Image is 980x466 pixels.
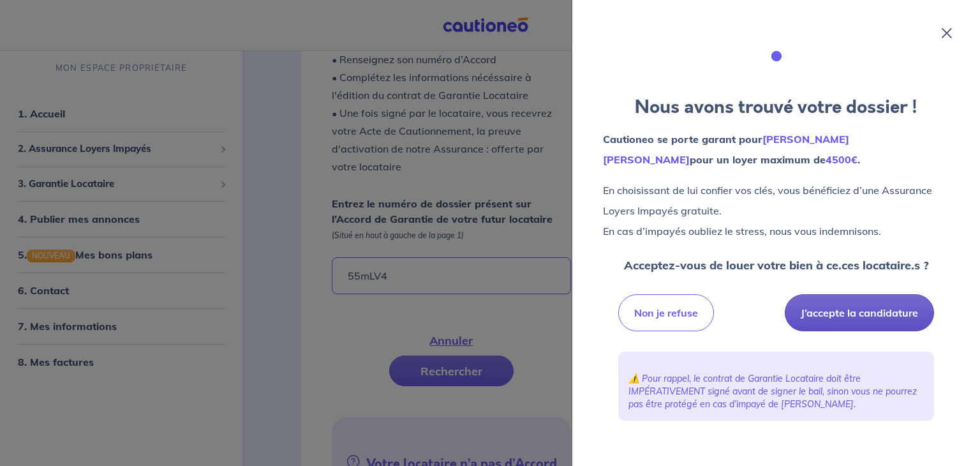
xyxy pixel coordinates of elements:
p: ⚠️ Pour rappel, le contrat de Garantie Locataire doit être IMPÉRATIVEMENT signé avant de signer l... [628,372,924,410]
em: 4500€ [826,153,857,166]
strong: Cautioneo se porte garant pour pour un loyer maximum de . [603,133,860,166]
em: [PERSON_NAME] [PERSON_NAME] [603,133,849,166]
strong: Nous avons trouvé votre dossier ! [635,94,917,120]
img: illu_folder.svg [751,31,802,82]
button: J’accepte la candidature [785,294,934,331]
p: En choisissant de lui confier vos clés, vous bénéficiez d’une Assurance Loyers Impayés gratuite. ... [603,180,949,241]
strong: Acceptez-vous de louer votre bien à ce.ces locataire.s ? [624,258,929,273]
button: Non je refuse [618,294,714,331]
